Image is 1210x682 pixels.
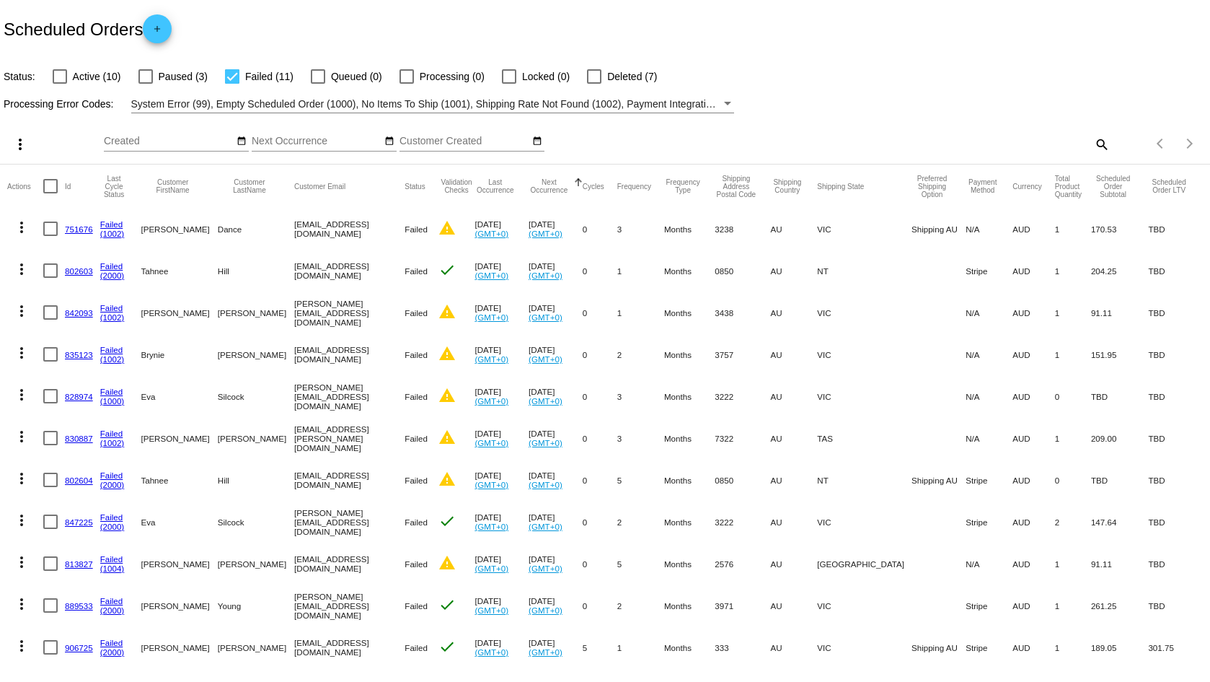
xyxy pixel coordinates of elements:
button: Change sorting for PaymentMethod.Type [966,178,999,194]
span: Deleted (7) [607,68,657,85]
mat-cell: [DATE] [529,208,583,250]
mat-icon: more_vert [13,428,30,445]
mat-cell: Shipping AU [911,626,966,668]
mat-icon: search [1092,133,1110,155]
mat-icon: more_vert [13,302,30,320]
mat-cell: 0 [583,250,617,292]
mat-cell: AU [770,250,817,292]
mat-cell: 0 [1055,375,1091,417]
mat-cell: TBD [1148,501,1203,543]
mat-cell: 3438 [715,292,770,333]
a: 828974 [65,392,93,401]
mat-cell: [DATE] [529,250,583,292]
a: 835123 [65,350,93,359]
a: (1004) [100,564,125,573]
mat-icon: more_vert [13,595,30,613]
mat-cell: TBD [1148,543,1203,585]
a: (GMT+0) [529,271,562,280]
mat-cell: [DATE] [474,626,529,668]
mat-cell: [DATE] [529,292,583,333]
mat-cell: TBD [1148,292,1203,333]
mat-cell: Months [664,585,715,626]
mat-cell: [DATE] [474,543,529,585]
mat-cell: AUD [1012,585,1055,626]
mat-cell: 301.75 [1148,626,1203,668]
a: 751676 [65,224,93,234]
mat-cell: N/A [966,543,1012,585]
mat-cell: 2 [1055,501,1091,543]
mat-cell: Stripe [966,626,1012,668]
mat-cell: [GEOGRAPHIC_DATA] [817,543,911,585]
mat-cell: TAS [817,417,911,459]
a: (GMT+0) [474,522,508,531]
mat-cell: AU [770,208,817,250]
a: (2000) [100,480,125,489]
mat-icon: date_range [237,136,247,147]
mat-cell: 5 [583,626,617,668]
button: Change sorting for CustomerEmail [294,182,345,191]
mat-cell: 1 [617,626,664,668]
mat-icon: date_range [532,136,542,147]
mat-cell: [DATE] [474,417,529,459]
mat-cell: Tahnee [141,459,217,501]
mat-cell: 0 [583,417,617,459]
a: (GMT+0) [529,229,562,238]
mat-icon: more_vert [13,219,30,236]
mat-cell: VIC [817,375,911,417]
button: Change sorting for LifetimeValue [1148,178,1190,194]
mat-icon: more_vert [13,344,30,362]
mat-header-cell: Total Product Quantity [1055,165,1091,208]
input: Next Occurrence [252,136,381,147]
mat-cell: 0850 [715,250,770,292]
mat-cell: Months [664,543,715,585]
input: Customer Created [399,136,529,147]
h2: Scheduled Orders [4,14,172,43]
mat-cell: 204.25 [1091,250,1149,292]
mat-cell: [DATE] [474,375,529,417]
a: (GMT+0) [474,271,508,280]
mat-cell: AU [770,459,817,501]
mat-cell: VIC [817,585,911,626]
mat-cell: 91.11 [1091,543,1149,585]
mat-cell: VIC [817,292,911,333]
a: 830887 [65,434,93,443]
button: Next page [1175,129,1204,158]
mat-icon: more_vert [13,637,30,655]
mat-cell: 91.11 [1091,292,1149,333]
button: Change sorting for ShippingPostcode [715,175,757,198]
mat-cell: 209.00 [1091,417,1149,459]
mat-cell: 147.64 [1091,501,1149,543]
mat-cell: 3971 [715,585,770,626]
mat-cell: [EMAIL_ADDRESS][DOMAIN_NAME] [294,333,405,375]
mat-cell: [EMAIL_ADDRESS][DOMAIN_NAME] [294,626,405,668]
mat-cell: Hill [218,250,294,292]
mat-cell: AU [770,292,817,333]
mat-cell: Tahnee [141,250,217,292]
span: Failed [405,266,428,276]
mat-icon: warning [438,219,456,237]
mat-cell: 0 [1055,459,1091,501]
mat-cell: 0 [583,292,617,333]
mat-icon: check [438,261,456,279]
mat-cell: 2 [617,585,664,626]
span: Status: [4,71,35,82]
mat-cell: [PERSON_NAME] [218,417,294,459]
button: Change sorting for NextOccurrenceUtc [529,178,570,194]
mat-cell: Months [664,375,715,417]
a: (GMT+0) [529,522,562,531]
mat-cell: 0 [583,208,617,250]
a: Failed [100,471,123,480]
mat-cell: 0 [583,333,617,375]
a: (GMT+0) [529,564,562,573]
span: Failed (11) [245,68,293,85]
mat-cell: 1 [1055,250,1091,292]
mat-cell: AU [770,333,817,375]
mat-cell: AUD [1012,375,1055,417]
a: 813827 [65,559,93,569]
mat-icon: date_range [384,136,394,147]
mat-cell: 3222 [715,501,770,543]
mat-cell: TBD [1148,208,1203,250]
mat-cell: [DATE] [529,333,583,375]
mat-cell: [PERSON_NAME] [218,333,294,375]
mat-cell: 2 [617,333,664,375]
